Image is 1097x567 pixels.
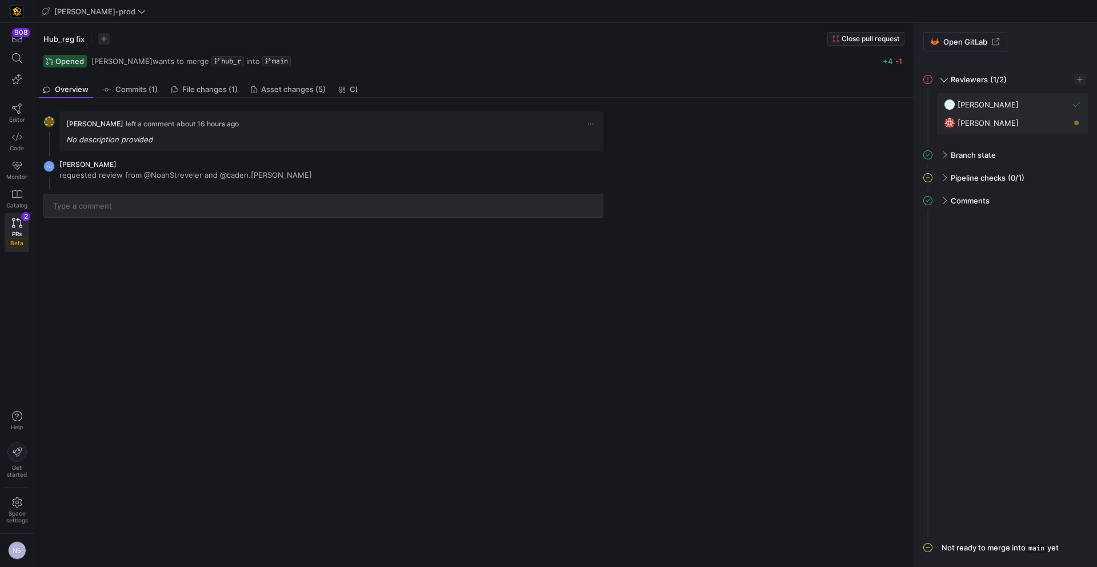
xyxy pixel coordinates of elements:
[91,57,209,66] span: wants to merge
[246,57,260,66] span: into
[5,2,29,21] a: https://storage.googleapis.com/y42-prod-data-exchange/images/uAsz27BndGEK0hZWDFeOjoxA7jCwgK9jE472...
[59,160,117,169] span: [PERSON_NAME]
[923,191,1088,210] mat-expansion-panel-header: Comments
[1008,173,1024,182] span: (0/1)
[177,119,239,128] span: about 16 hours ago
[6,510,28,524] span: Space settings
[895,57,902,66] span: -1
[66,119,123,128] span: [PERSON_NAME]
[272,57,288,65] span: main
[43,34,85,43] span: Hub_reg fix
[55,57,84,66] span: Opened
[942,543,1059,553] div: Not ready to merge into yet
[8,541,26,560] div: NS
[7,238,26,247] span: Beta
[91,57,153,66] span: [PERSON_NAME]
[958,100,1019,109] span: [PERSON_NAME]
[883,57,893,66] span: +4
[923,169,1088,187] mat-expansion-panel-header: Pipeline checks(0/1)
[12,230,22,237] span: PRs
[66,135,153,144] em: No description provided
[11,6,23,17] img: https://storage.googleapis.com/y42-prod-data-exchange/images/uAsz27BndGEK0hZWDFeOjoxA7jCwgK9jE472...
[7,464,27,478] span: Get started
[923,538,1088,558] mat-expansion-panel-header: Not ready to merge intomainyet
[43,161,55,172] div: TH
[211,56,244,66] a: hub_r
[182,86,238,93] span: File changes (1)
[262,56,291,66] a: main
[10,145,24,151] span: Code
[261,86,326,93] span: Asset changes (5)
[990,75,1007,84] span: (1/2)
[350,86,358,93] span: CI
[923,32,1007,51] a: Open GitLab
[5,438,29,482] button: Getstarted
[9,116,25,123] span: Editor
[21,212,30,221] div: 2
[5,127,29,156] a: Code
[115,86,158,93] span: Commits (1)
[951,173,1006,182] span: Pipeline checks
[951,75,988,84] span: Reviewers
[43,116,55,127] img: https://secure.gravatar.com/avatar/332e4ab4f8f73db06c2cf0bfcf19914be04f614aded7b53ca0c4fd3e75c0e2...
[958,118,1019,127] span: [PERSON_NAME]
[5,538,29,562] button: NS
[944,117,955,129] img: https://secure.gravatar.com/avatar/06bbdcc80648188038f39f089a7f59ad47d850d77952c7f0d8c4f0bc45aa9b...
[5,213,29,252] a: PRsBeta2
[923,93,1088,146] div: Reviewers(1/2)
[5,185,29,213] a: Catalog
[5,27,29,48] button: 908
[1026,543,1047,553] span: main
[842,35,899,43] span: Close pull request
[126,120,174,128] span: left a comment
[10,424,24,430] span: Help
[5,492,29,529] a: Spacesettings
[6,202,27,209] span: Catalog
[39,4,149,19] button: [PERSON_NAME]-prod
[6,173,27,180] span: Monitor
[923,146,1088,164] mat-expansion-panel-header: Branch state
[12,28,30,37] div: 908
[55,86,89,93] span: Overview
[951,196,990,205] span: Comments
[59,170,312,180] p: requested review from @NoahStreveler and @caden.[PERSON_NAME]
[951,150,996,159] span: Branch state
[923,70,1088,89] mat-expansion-panel-header: Reviewers(1/2)
[5,156,29,185] a: Monitor
[944,99,955,110] img: https://secure.gravatar.com/avatar/93624b85cfb6a0d6831f1d6e8dbf2768734b96aa2308d2c902a4aae71f619b...
[53,201,594,210] input: Type a comment
[5,406,29,436] button: Help
[827,32,904,46] button: Close pull request
[221,57,241,65] span: hub_r
[943,37,987,46] span: Open GitLab
[5,99,29,127] a: Editor
[54,7,135,16] span: [PERSON_NAME]-prod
